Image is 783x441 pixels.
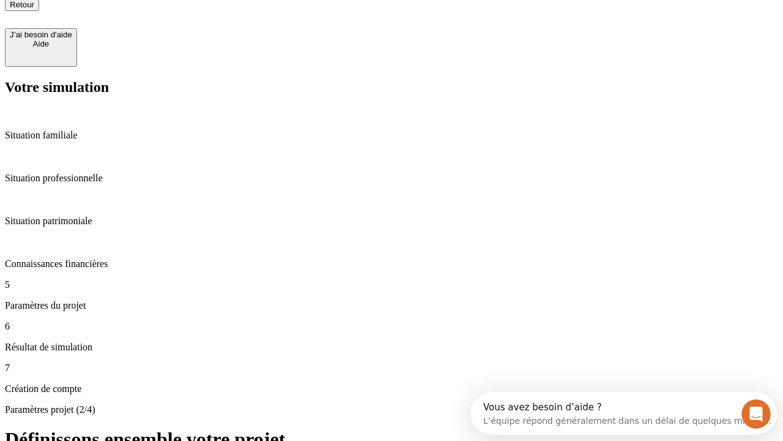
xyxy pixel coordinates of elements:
p: Situation patrimoniale [5,216,778,227]
p: 6 [5,321,778,332]
div: Ouvrir le Messenger Intercom [5,5,337,39]
div: Vous avez besoin d’aide ? [13,10,301,20]
p: 5 [5,279,778,290]
button: J’ai besoin d'aideAide [5,28,77,67]
h2: Votre simulation [5,79,778,96]
p: 7 [5,363,778,374]
p: Résultat de simulation [5,342,778,353]
div: Aide [10,39,72,48]
div: L’équipe répond généralement dans un délai de quelques minutes. [13,20,301,33]
p: Paramètres projet (2/4) [5,404,778,415]
iframe: Intercom live chat [741,399,771,429]
p: Connaissances financières [5,258,778,269]
p: Situation familiale [5,130,778,141]
p: Paramètres du projet [5,300,778,311]
iframe: Intercom live chat discovery launcher [470,392,777,435]
p: Création de compte [5,383,778,394]
div: J’ai besoin d'aide [10,30,72,39]
p: Situation professionnelle [5,173,778,184]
